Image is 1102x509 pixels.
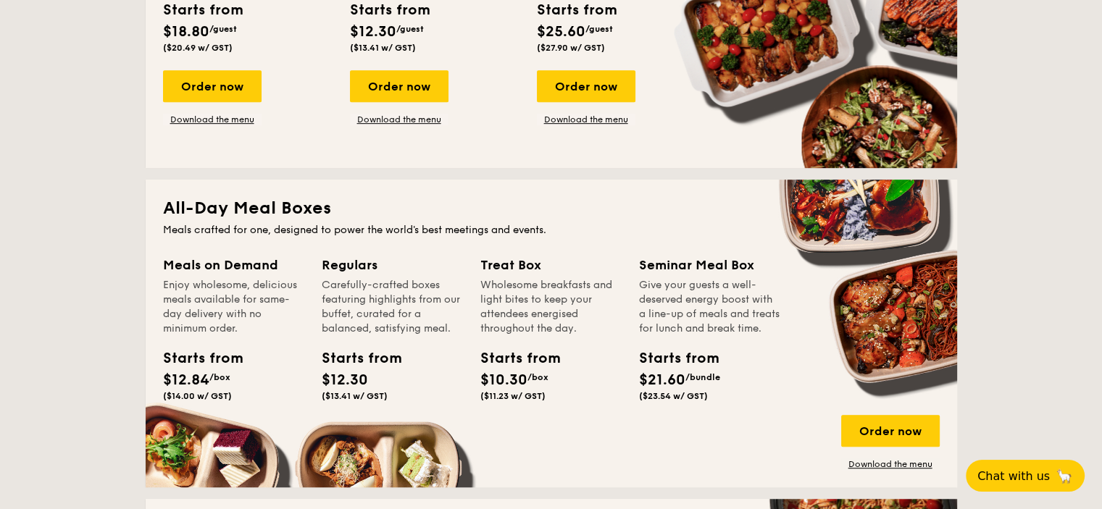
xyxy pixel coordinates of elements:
[685,372,720,382] span: /bundle
[209,24,237,34] span: /guest
[163,348,228,369] div: Starts from
[966,460,1085,492] button: Chat with us🦙
[639,371,685,389] span: $21.60
[537,43,605,53] span: ($27.90 w/ GST)
[639,391,708,401] span: ($23.54 w/ GST)
[163,70,262,102] div: Order now
[480,348,546,369] div: Starts from
[163,391,232,401] span: ($14.00 w/ GST)
[163,43,233,53] span: ($20.49 w/ GST)
[163,223,940,237] div: Meals crafted for one, designed to power the world's best meetings and events.
[841,458,940,470] a: Download the menu
[977,469,1050,483] span: Chat with us
[480,278,622,336] div: Wholesome breakfasts and light bites to keep your attendees energised throughout the day.
[163,371,209,389] span: $12.84
[350,114,448,125] a: Download the menu
[841,415,940,447] div: Order now
[639,255,780,275] div: Seminar Meal Box
[322,255,463,275] div: Regulars
[527,372,548,382] span: /box
[537,114,635,125] a: Download the menu
[163,255,304,275] div: Meals on Demand
[209,372,230,382] span: /box
[322,278,463,336] div: Carefully-crafted boxes featuring highlights from our buffet, curated for a balanced, satisfying ...
[322,391,388,401] span: ($13.41 w/ GST)
[480,371,527,389] span: $10.30
[163,278,304,336] div: Enjoy wholesome, delicious meals available for same-day delivery with no minimum order.
[396,24,424,34] span: /guest
[163,114,262,125] a: Download the menu
[639,348,704,369] div: Starts from
[480,391,546,401] span: ($11.23 w/ GST)
[1056,468,1073,484] span: 🦙
[537,23,585,41] span: $25.60
[350,43,416,53] span: ($13.41 w/ GST)
[322,348,387,369] div: Starts from
[163,23,209,41] span: $18.80
[639,278,780,336] div: Give your guests a well-deserved energy boost with a line-up of meals and treats for lunch and br...
[537,70,635,102] div: Order now
[322,371,368,389] span: $12.30
[480,255,622,275] div: Treat Box
[585,24,613,34] span: /guest
[163,197,940,220] h2: All-Day Meal Boxes
[350,70,448,102] div: Order now
[350,23,396,41] span: $12.30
